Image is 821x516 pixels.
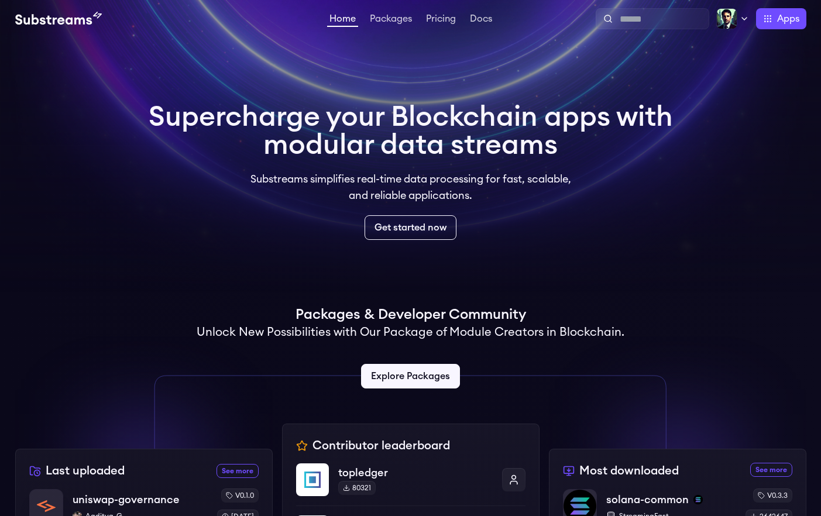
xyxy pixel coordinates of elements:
[221,489,259,503] div: v0.1.0
[296,305,526,324] h1: Packages & Developer Community
[73,491,180,508] p: uniswap-governance
[424,14,458,26] a: Pricing
[777,12,799,26] span: Apps
[693,495,703,504] img: solana
[338,481,376,495] div: 80321
[296,463,525,505] a: topledgertopledger80321
[217,464,259,478] a: See more recently uploaded packages
[367,14,414,26] a: Packages
[606,491,689,508] p: solana-common
[197,324,624,340] h2: Unlock New Possibilities with Our Package of Module Creators in Blockchain.
[296,463,329,496] img: topledger
[149,103,673,159] h1: Supercharge your Blockchain apps with modular data streams
[327,14,358,27] a: Home
[242,171,579,204] p: Substreams simplifies real-time data processing for fast, scalable, and reliable applications.
[753,489,792,503] div: v0.3.3
[338,465,493,481] p: topledger
[750,463,792,477] a: See more most downloaded packages
[468,14,494,26] a: Docs
[15,12,102,26] img: Substream's logo
[365,215,456,240] a: Get started now
[716,8,737,29] img: Profile
[361,364,460,388] a: Explore Packages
